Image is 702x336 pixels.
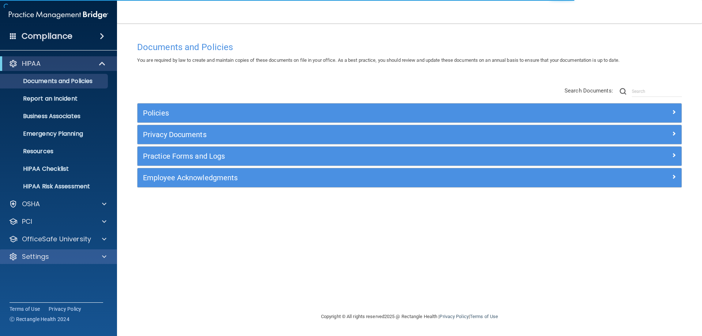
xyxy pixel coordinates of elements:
[439,314,468,319] a: Privacy Policy
[9,235,106,243] a: OfficeSafe University
[143,131,540,139] h5: Privacy Documents
[9,200,106,208] a: OSHA
[5,78,105,85] p: Documents and Policies
[10,316,69,323] span: Ⓒ Rectangle Health 2024
[470,314,498,319] a: Terms of Use
[5,130,105,137] p: Emergency Planning
[143,109,540,117] h5: Policies
[5,95,105,102] p: Report an Incident
[143,172,676,184] a: Employee Acknowledgments
[10,305,40,313] a: Terms of Use
[9,217,106,226] a: PCI
[22,31,72,41] h4: Compliance
[565,87,613,94] span: Search Documents:
[5,183,105,190] p: HIPAA Risk Assessment
[143,152,540,160] h5: Practice Forms and Logs
[137,42,682,52] h4: Documents and Policies
[5,113,105,120] p: Business Associates
[49,305,82,313] a: Privacy Policy
[632,86,682,97] input: Search
[9,252,106,261] a: Settings
[143,174,540,182] h5: Employee Acknowledgments
[22,252,49,261] p: Settings
[22,59,41,68] p: HIPAA
[143,150,676,162] a: Practice Forms and Logs
[620,88,626,95] img: ic-search.3b580494.png
[143,129,676,140] a: Privacy Documents
[276,305,543,328] div: Copyright © All rights reserved 2025 @ Rectangle Health | |
[9,59,106,68] a: HIPAA
[575,284,693,313] iframe: Drift Widget Chat Controller
[5,165,105,173] p: HIPAA Checklist
[22,235,91,243] p: OfficeSafe University
[143,107,676,119] a: Policies
[22,217,32,226] p: PCI
[22,200,40,208] p: OSHA
[137,57,619,63] span: You are required by law to create and maintain copies of these documents on file in your office. ...
[5,148,105,155] p: Resources
[9,8,108,22] img: PMB logo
